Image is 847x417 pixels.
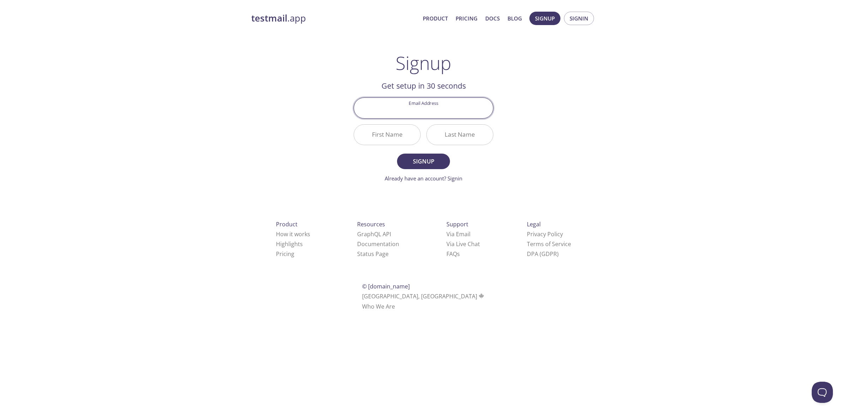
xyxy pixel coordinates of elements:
h2: Get setup in 30 seconds [354,80,493,92]
span: Product [276,220,298,228]
a: Via Live Chat [446,240,480,248]
a: DPA (GDPR) [527,250,559,258]
span: [GEOGRAPHIC_DATA], [GEOGRAPHIC_DATA] [362,292,485,300]
h1: Signup [396,52,451,73]
a: FAQ [446,250,460,258]
a: Via Email [446,230,470,238]
strong: testmail [251,12,287,24]
a: Pricing [456,14,477,23]
a: Who We Are [362,303,395,310]
span: Support [446,220,468,228]
a: Status Page [357,250,389,258]
a: How it works [276,230,310,238]
a: Docs [485,14,500,23]
span: Resources [357,220,385,228]
a: Terms of Service [527,240,571,248]
a: Blog [507,14,522,23]
span: s [457,250,460,258]
span: Legal [527,220,541,228]
button: Signin [564,12,594,25]
iframe: Help Scout Beacon - Open [812,382,833,403]
span: Signup [535,14,555,23]
a: Pricing [276,250,294,258]
span: Signup [405,156,442,166]
span: Signin [570,14,588,23]
a: Privacy Policy [527,230,563,238]
a: Product [423,14,448,23]
span: © [DOMAIN_NAME] [362,282,410,290]
a: Documentation [357,240,399,248]
button: Signup [397,154,450,169]
a: testmail.app [251,12,417,24]
button: Signup [529,12,560,25]
a: Already have an account? Signin [385,175,462,182]
a: Highlights [276,240,303,248]
a: GraphQL API [357,230,391,238]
